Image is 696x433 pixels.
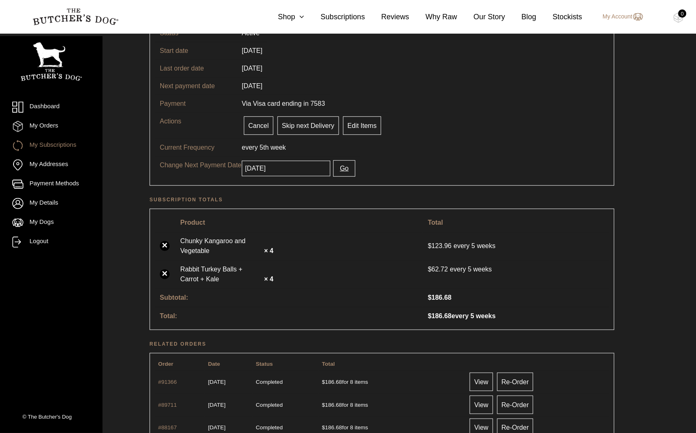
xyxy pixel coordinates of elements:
[175,214,422,231] th: Product
[428,242,454,249] span: 123.96
[155,112,237,139] td: Actions
[264,276,273,283] strong: × 4
[256,361,273,367] span: Status
[160,269,170,279] a: ×
[457,11,505,23] a: Our Story
[322,402,325,408] span: $
[423,307,609,325] td: every 5 weeks
[180,236,262,256] a: Chunky Kangaroo and Vegetable
[365,11,409,23] a: Reviews
[497,396,534,414] a: Re-Order
[322,425,342,431] span: 186.68
[160,143,242,153] p: Current Frequency
[237,42,267,59] td: [DATE]
[304,11,365,23] a: Subscriptions
[271,144,286,151] span: week
[237,59,267,77] td: [DATE]
[277,116,339,135] a: Skip next Delivery
[237,77,267,95] td: [DATE]
[158,361,173,367] span: Order
[12,198,90,209] a: My Details
[20,42,82,81] img: TBD_Portrait_Logo_White.png
[158,402,177,408] a: View order number 89711
[252,394,318,416] td: Completed
[208,379,226,385] time: 1756178351
[322,379,342,385] span: 186.68
[158,425,177,431] a: View order number 88167
[242,100,325,107] span: Via Visa card ending in 7583
[208,402,226,408] time: 1753240742
[155,42,237,59] td: Start date
[428,266,432,273] span: $
[160,241,170,251] a: ×
[322,379,325,385] span: $
[428,294,432,301] span: $
[208,361,220,367] span: Date
[12,217,90,228] a: My Dogs
[160,160,242,170] p: Change Next Payment Date
[595,12,643,22] a: My Account
[470,396,493,414] a: View
[678,9,687,18] div: 0
[322,402,342,408] span: 186.68
[428,242,432,249] span: $
[423,260,609,278] td: every 5 weeks
[150,196,614,204] h2: Subscription totals
[423,232,609,260] td: every 5 weeks
[428,264,450,274] span: 62.72
[537,11,582,23] a: Stockists
[319,371,464,393] td: for 8 items
[252,371,318,393] td: Completed
[155,289,422,306] th: Subtotal:
[244,116,273,135] a: Cancel
[333,160,355,177] button: Go
[12,179,90,190] a: Payment Methods
[319,394,464,416] td: for 8 items
[264,247,273,254] strong: × 4
[262,11,304,23] a: Shop
[208,425,226,431] time: 1750648722
[470,373,493,391] a: View
[155,307,422,325] th: Total:
[497,373,534,391] a: Re-Order
[12,160,90,171] a: My Addresses
[12,121,90,132] a: My Orders
[242,144,269,151] span: every 5th
[12,140,90,151] a: My Subscriptions
[12,237,90,248] a: Logout
[423,214,609,231] th: Total
[155,59,237,77] td: Last order date
[158,379,177,385] a: View order number 91366
[673,12,684,23] img: TBD_Cart-Empty.png
[505,11,537,23] a: Blog
[409,11,457,23] a: Why Raw
[150,340,614,348] h2: Related orders
[12,102,90,113] a: Dashboard
[428,294,452,301] span: 186.68
[343,116,381,135] a: Edit Items
[155,95,237,112] td: Payment
[180,264,262,284] a: Rabbit Turkey Balls + Carrot + Kale
[322,425,325,431] span: $
[428,312,432,319] span: $
[322,361,335,367] span: Total
[428,312,452,319] span: 186.68
[155,77,237,95] td: Next payment date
